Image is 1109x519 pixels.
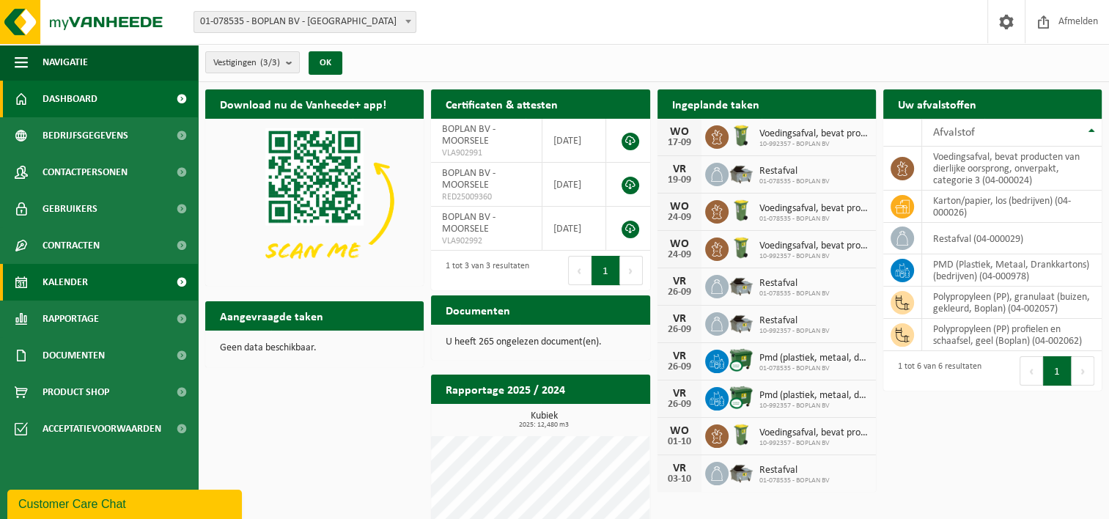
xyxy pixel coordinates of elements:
span: Bedrijfsgegevens [43,117,128,154]
td: voedingsafval, bevat producten van dierlijke oorsprong, onverpakt, categorie 3 (04-000024) [922,147,1102,191]
div: WO [665,238,694,250]
span: 10-992357 - BOPLAN BV [759,402,869,411]
span: Acceptatievoorwaarden [43,411,161,447]
button: Previous [1020,356,1043,386]
p: U heeft 265 ongelezen document(en). [446,337,635,347]
div: 26-09 [665,362,694,372]
span: Contactpersonen [43,154,128,191]
span: 01-078535 - BOPLAN BV [759,290,830,298]
div: 24-09 [665,213,694,223]
td: [DATE] [542,207,606,251]
span: Pmd (plastiek, metaal, drankkartons) (bedrijven) [759,390,869,402]
button: 1 [592,256,620,285]
span: 01-078535 - BOPLAN BV [759,476,830,485]
div: 26-09 [665,287,694,298]
span: Kalender [43,264,88,301]
div: WO [665,425,694,437]
h2: Download nu de Vanheede+ app! [205,89,401,118]
td: restafval (04-000029) [922,223,1102,254]
span: 10-992357 - BOPLAN BV [759,327,830,336]
button: Next [1072,356,1094,386]
span: Afvalstof [933,127,975,139]
button: OK [309,51,342,75]
span: 01-078535 - BOPLAN BV - MOORSELE [194,11,416,33]
span: BOPLAN BV - MOORSELE [442,212,495,235]
div: 1 tot 6 van 6 resultaten [891,355,981,387]
span: BOPLAN BV - MOORSELE [442,124,495,147]
div: 19-09 [665,175,694,185]
div: VR [665,163,694,175]
span: 10-992357 - BOPLAN BV [759,252,869,261]
img: WB-5000-GAL-GY-01 [729,460,754,485]
span: Restafval [759,465,830,476]
div: WO [665,126,694,138]
img: WB-0140-HPE-GN-50 [729,235,754,260]
span: Navigatie [43,44,88,81]
button: Next [620,256,643,285]
span: Product Shop [43,374,109,411]
div: VR [665,276,694,287]
h2: Uw afvalstoffen [883,89,991,118]
h2: Certificaten & attesten [431,89,572,118]
button: Previous [568,256,592,285]
span: Voedingsafval, bevat producten van dierlijke oorsprong, onverpakt, categorie 3 [759,128,869,140]
img: WB-0140-HPE-GN-50 [729,422,754,447]
h2: Ingeplande taken [657,89,774,118]
div: VR [665,350,694,362]
div: 17-09 [665,138,694,148]
img: WB-5000-GAL-GY-01 [729,161,754,185]
div: WO [665,201,694,213]
td: karton/papier, los (bedrijven) (04-000026) [922,191,1102,223]
td: polypropyleen (PP), granulaat (buizen, gekleurd, Boplan) (04-002057) [922,287,1102,319]
div: 03-10 [665,474,694,485]
img: WB-1100-CU [729,347,754,372]
span: Pmd (plastiek, metaal, drankkartons) (bedrijven) [759,353,869,364]
span: VLA902992 [442,235,531,247]
div: 1 tot 3 van 3 resultaten [438,254,529,287]
div: VR [665,313,694,325]
td: polypropyleen (PP) profielen en schaafsel, geel (Boplan) (04-002062) [922,319,1102,351]
img: WB-1100-CU [729,385,754,410]
img: WB-0140-HPE-GN-50 [729,123,754,148]
span: Restafval [759,166,830,177]
h2: Documenten [431,295,525,324]
span: 01-078535 - BOPLAN BV [759,364,869,373]
span: 2025: 12,480 m3 [438,422,649,429]
span: VLA902991 [442,147,531,159]
a: Bekijk rapportage [541,403,649,432]
img: WB-5000-GAL-GY-01 [729,273,754,298]
count: (3/3) [260,58,280,67]
span: 01-078535 - BOPLAN BV [759,177,830,186]
h3: Kubiek [438,411,649,429]
div: 01-10 [665,437,694,447]
span: Restafval [759,278,830,290]
span: Voedingsafval, bevat producten van dierlijke oorsprong, onverpakt, categorie 3 [759,203,869,215]
img: Download de VHEPlus App [205,119,424,283]
span: Documenten [43,337,105,374]
span: Restafval [759,315,830,327]
td: PMD (Plastiek, Metaal, Drankkartons) (bedrijven) (04-000978) [922,254,1102,287]
h2: Aangevraagde taken [205,301,338,330]
div: VR [665,463,694,474]
div: 26-09 [665,400,694,410]
td: [DATE] [542,119,606,163]
span: 01-078535 - BOPLAN BV [759,215,869,224]
div: 24-09 [665,250,694,260]
button: Vestigingen(3/3) [205,51,300,73]
iframe: chat widget [7,487,245,519]
span: Dashboard [43,81,97,117]
span: Voedingsafval, bevat producten van dierlijke oorsprong, onverpakt, categorie 3 [759,240,869,252]
span: Gebruikers [43,191,97,227]
span: RED25009360 [442,191,531,203]
h2: Rapportage 2025 / 2024 [431,375,580,403]
span: BOPLAN BV - MOORSELE [442,168,495,191]
span: 01-078535 - BOPLAN BV - MOORSELE [194,12,416,32]
span: Vestigingen [213,52,280,74]
span: 10-992357 - BOPLAN BV [759,140,869,149]
div: VR [665,388,694,400]
td: [DATE] [542,163,606,207]
span: 10-992357 - BOPLAN BV [759,439,869,448]
img: WB-5000-GAL-GY-01 [729,310,754,335]
span: Rapportage [43,301,99,337]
